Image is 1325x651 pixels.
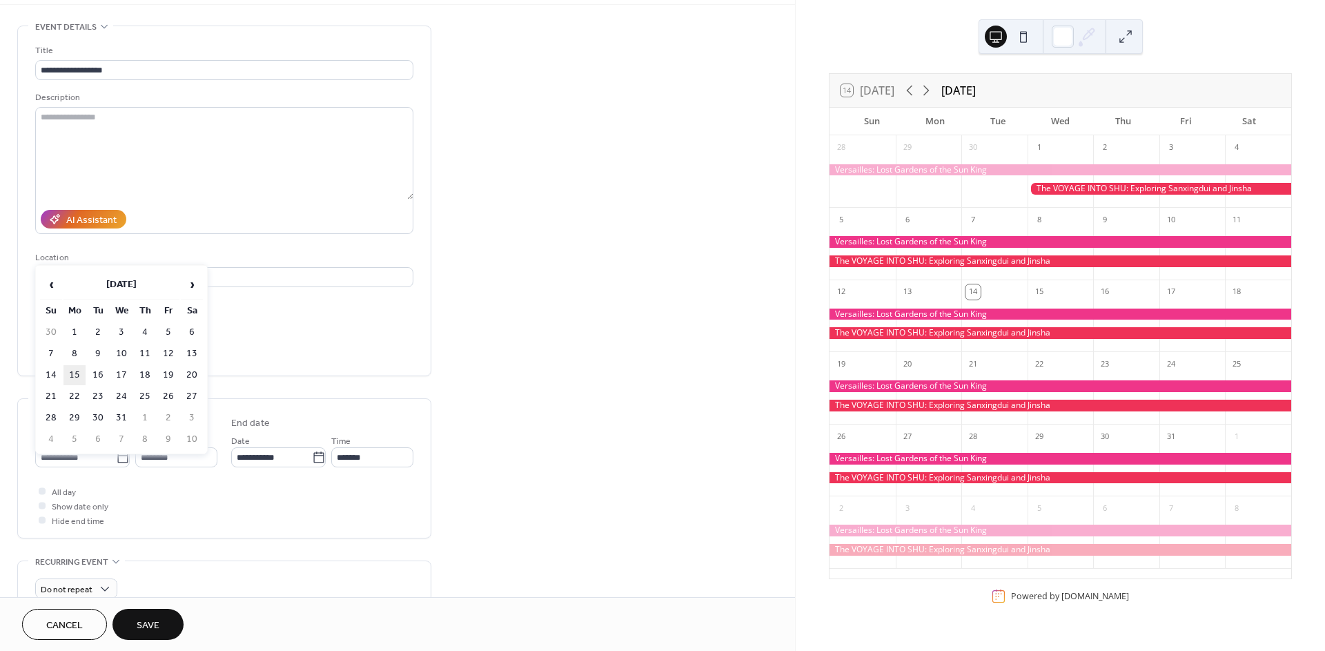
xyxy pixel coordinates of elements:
[1229,429,1244,444] div: 1
[134,387,156,407] td: 25
[35,43,411,58] div: Title
[181,387,203,407] td: 27
[52,485,76,500] span: All day
[1164,212,1179,227] div: 10
[830,380,1291,392] div: Versailles: Lost Gardens of the Sun King
[1155,108,1217,135] div: Fri
[830,472,1291,484] div: The VOYAGE INTO SHU: Exploring Sanxingdui and Jinsha
[22,609,107,640] button: Cancel
[63,344,86,364] td: 8
[1229,501,1244,516] div: 8
[52,514,104,529] span: Hide end time
[134,301,156,321] th: Th
[1029,108,1092,135] div: Wed
[965,429,981,444] div: 28
[1097,429,1112,444] div: 30
[157,301,179,321] th: Fr
[834,501,849,516] div: 2
[134,408,156,428] td: 1
[1032,212,1047,227] div: 8
[900,140,915,155] div: 29
[1032,284,1047,300] div: 15
[1164,429,1179,444] div: 31
[157,344,179,364] td: 12
[181,301,203,321] th: Sa
[834,284,849,300] div: 12
[1229,284,1244,300] div: 18
[157,387,179,407] td: 26
[35,555,108,570] span: Recurring event
[87,387,109,407] td: 23
[965,356,981,371] div: 21
[87,322,109,342] td: 2
[900,212,915,227] div: 6
[1229,212,1244,227] div: 11
[965,284,981,300] div: 14
[900,429,915,444] div: 27
[181,322,203,342] td: 6
[52,500,108,514] span: Show date only
[87,408,109,428] td: 30
[110,365,132,385] td: 17
[110,322,132,342] td: 3
[134,429,156,449] td: 8
[834,212,849,227] div: 5
[1032,140,1047,155] div: 1
[87,301,109,321] th: Tu
[1164,140,1179,155] div: 3
[181,365,203,385] td: 20
[40,344,62,364] td: 7
[1061,590,1129,602] a: [DOMAIN_NAME]
[40,429,62,449] td: 4
[63,429,86,449] td: 5
[63,365,86,385] td: 15
[40,301,62,321] th: Su
[41,271,61,298] span: ‹
[1229,356,1244,371] div: 25
[1229,140,1244,155] div: 4
[830,255,1291,267] div: The VOYAGE INTO SHU: Exploring Sanxingdui and Jinsha
[87,344,109,364] td: 9
[1092,108,1155,135] div: Thu
[110,408,132,428] td: 31
[110,429,132,449] td: 7
[830,453,1291,465] div: Versailles: Lost Gardens of the Sun King
[110,301,132,321] th: We
[63,322,86,342] td: 1
[231,416,270,431] div: End date
[110,387,132,407] td: 24
[231,434,250,449] span: Date
[35,20,97,35] span: Event details
[181,408,203,428] td: 3
[1097,356,1112,371] div: 23
[41,210,126,229] button: AI Assistant
[1217,108,1280,135] div: Sat
[1032,501,1047,516] div: 5
[830,544,1291,556] div: The VOYAGE INTO SHU: Exploring Sanxingdui and Jinsha
[87,365,109,385] td: 16
[181,271,202,298] span: ›
[830,400,1291,411] div: The VOYAGE INTO SHU: Exploring Sanxingdui and Jinsha
[1164,501,1179,516] div: 7
[1097,284,1112,300] div: 16
[830,236,1291,248] div: Versailles: Lost Gardens of the Sun King
[112,609,184,640] button: Save
[137,619,159,633] span: Save
[63,387,86,407] td: 22
[181,429,203,449] td: 10
[157,408,179,428] td: 2
[1097,140,1112,155] div: 2
[834,356,849,371] div: 19
[903,108,966,135] div: Mon
[900,284,915,300] div: 13
[900,356,915,371] div: 20
[134,365,156,385] td: 18
[830,309,1291,320] div: Versailles: Lost Gardens of the Sun King
[157,322,179,342] td: 5
[965,140,981,155] div: 30
[134,344,156,364] td: 11
[134,322,156,342] td: 4
[1164,284,1179,300] div: 17
[63,301,86,321] th: Mo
